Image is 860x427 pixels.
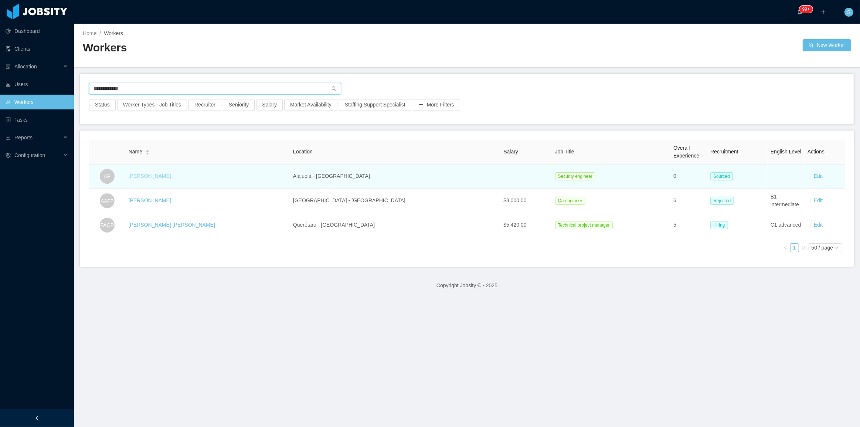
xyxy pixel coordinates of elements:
[146,149,150,151] i: icon: caret-up
[673,145,699,159] span: Overall Experience
[14,64,37,70] span: Allocation
[768,189,805,213] td: B1 intermediate
[797,9,802,14] i: icon: bell
[783,245,788,250] i: icon: left
[6,135,11,140] i: icon: line-chart
[290,213,500,237] td: Querétaro - [GEOGRAPHIC_DATA]
[555,197,585,205] span: Qa engineer
[223,99,255,111] button: Seniority
[710,197,737,203] a: Rejected
[847,8,850,17] span: S
[6,153,11,158] i: icon: setting
[799,243,808,252] li: Next Page
[339,99,411,111] button: Staffing Support Specialist
[834,245,839,251] i: icon: down
[6,64,11,69] i: icon: solution
[710,221,728,229] span: Hiring
[256,99,283,111] button: Salary
[768,213,805,237] td: C1 advanced
[791,244,799,252] a: 1
[101,218,114,233] span: FACP
[290,165,500,189] td: Alajuela - [GEOGRAPHIC_DATA]
[129,173,171,179] a: [PERSON_NAME]
[555,172,595,180] span: Security engineer
[790,243,799,252] li: 1
[710,149,738,155] span: Recruitment
[413,99,460,111] button: icon: plusMore Filters
[14,152,45,158] span: Configuration
[555,149,574,155] span: Job Title
[801,245,806,250] i: icon: right
[821,9,826,14] i: icon: plus
[503,197,526,203] span: $3,000.00
[89,99,116,111] button: Status
[74,273,860,298] footer: Copyright Jobsity © - 2025
[290,189,500,213] td: [GEOGRAPHIC_DATA] - [GEOGRAPHIC_DATA]
[710,197,734,205] span: Rejected
[6,24,68,38] a: icon: pie-chartDashboard
[145,149,150,154] div: Sort
[14,135,33,140] span: Reports
[710,173,736,179] a: Sourced
[814,222,823,228] a: Edit
[146,152,150,154] i: icon: caret-down
[284,99,337,111] button: Market Availability
[99,30,101,36] span: /
[101,194,113,208] span: AAPP
[799,6,813,13] sup: 1211
[129,197,171,203] a: [PERSON_NAME]
[670,189,707,213] td: 6
[6,77,68,92] a: icon: robotUsers
[808,149,825,155] span: Actions
[6,41,68,56] a: icon: auditClients
[710,172,733,180] span: Sourced
[103,169,111,184] span: AP
[670,213,707,237] td: 5
[503,149,518,155] span: Salary
[555,221,613,229] span: Technical project manager
[812,244,833,252] div: 50 / page
[332,86,337,91] i: icon: search
[104,30,123,36] span: Workers
[670,165,707,189] td: 0
[814,197,823,203] a: Edit
[503,222,526,228] span: $5,420.00
[83,40,467,55] h2: Workers
[83,30,96,36] a: Home
[781,243,790,252] li: Previous Page
[6,95,68,109] a: icon: userWorkers
[293,149,313,155] span: Location
[814,173,823,179] a: Edit
[188,99,221,111] button: Recruiter
[803,39,851,51] button: icon: usergroup-addNew Worker
[771,149,801,155] span: English Level
[6,112,68,127] a: icon: profileTasks
[710,222,731,228] a: Hiring
[129,148,142,156] span: Name
[129,222,215,228] a: [PERSON_NAME] [PERSON_NAME]
[117,99,187,111] button: Worker Types - Job Titles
